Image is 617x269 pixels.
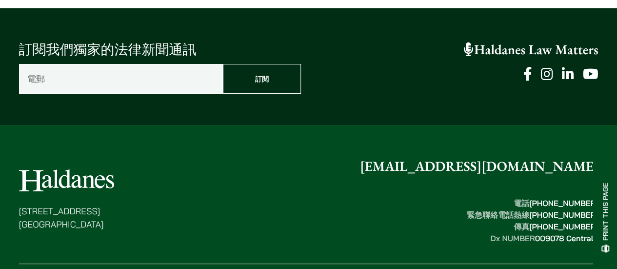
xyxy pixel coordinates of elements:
[535,233,598,243] mark: 009078 Central 1
[529,210,598,220] mark: [PHONE_NUMBER]
[19,205,114,231] p: [STREET_ADDRESS] [GEOGRAPHIC_DATA]
[360,158,598,175] a: [EMAIL_ADDRESS][DOMAIN_NAME]
[223,64,301,94] input: 訂閱
[19,40,301,60] p: 訂閱我們獨家的法律新聞通訊
[529,222,598,231] mark: [PHONE_NUMBER]
[464,41,598,59] a: Haldanes Law Matters
[19,64,223,94] input: 電郵
[529,198,598,208] mark: [PHONE_NUMBER]
[467,198,598,243] strong: 電話 緊急聯絡電話熱線 傳真 Dx NUMBER
[19,169,114,191] img: Logo of Haldanes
